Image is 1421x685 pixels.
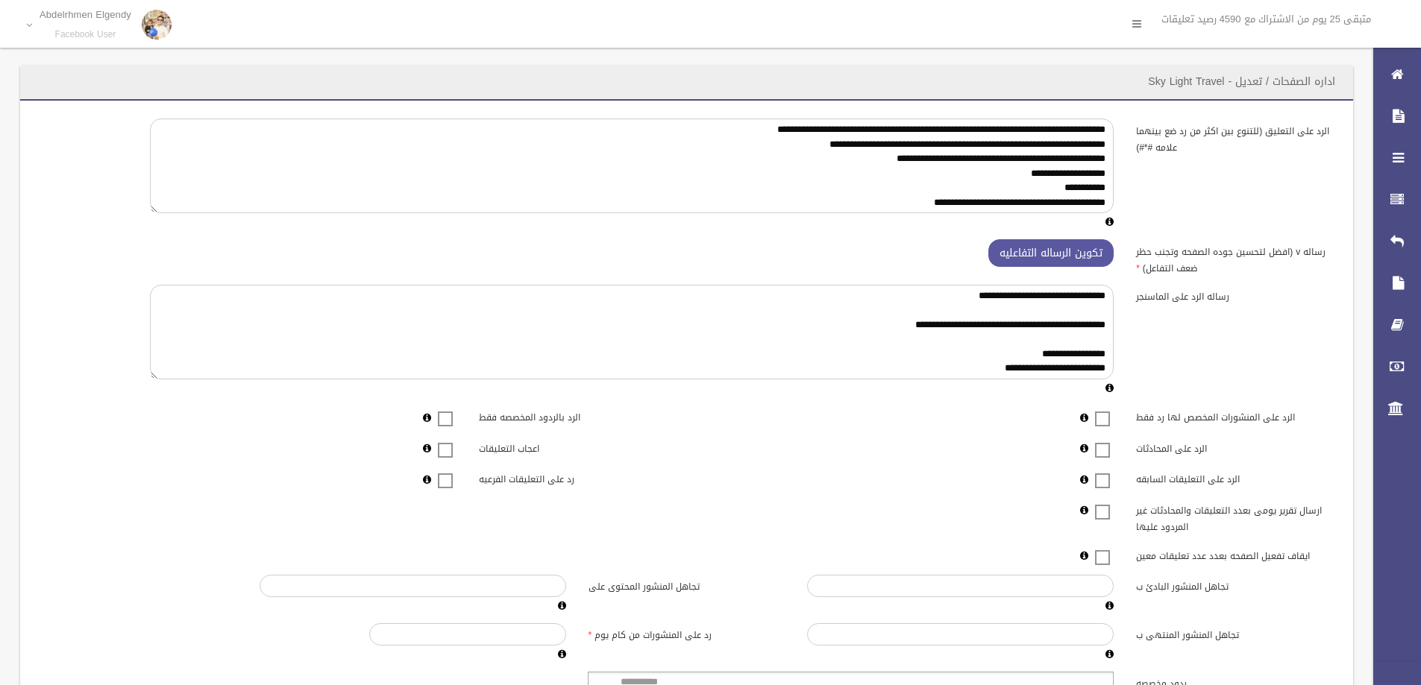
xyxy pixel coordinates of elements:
label: تجاهل المنشور البادئ ب [1125,575,1344,596]
label: رساله v (افضل لتحسين جوده الصفحه وتجنب حظر ضعف التفاعل) [1125,239,1344,277]
p: Abdelrhmen Elgendy [40,9,131,20]
label: اعجاب التعليقات [468,436,687,457]
label: الرد على التعليقات السابقه [1125,467,1344,488]
label: الرد على المنشورات المخصص لها رد فقط [1125,405,1344,426]
label: رد على التعليقات الفرعيه [468,467,687,488]
label: الرد على التعليق (للتنوع بين اكثر من رد ضع بينهما علامه #*#) [1125,119,1344,156]
header: اداره الصفحات / تعديل - Sky Light Travel [1130,67,1353,96]
label: رد على المنشورات من كام يوم [577,623,797,644]
label: تجاهل المنشور المنتهى ب [1125,623,1344,644]
label: الرد بالردود المخصصه فقط [468,405,687,426]
label: رساله الرد على الماسنجر [1125,285,1344,306]
label: ارسال تقرير يومى بعدد التعليقات والمحادثات غير المردود عليها [1125,498,1344,535]
button: تكوين الرساله التفاعليه [988,239,1114,267]
label: تجاهل المنشور المحتوى على [577,575,797,596]
small: Facebook User [40,29,131,40]
label: ايقاف تفعيل الصفحه بعدد عدد تعليقات معين [1125,543,1344,564]
label: الرد على المحادثات [1125,436,1344,457]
